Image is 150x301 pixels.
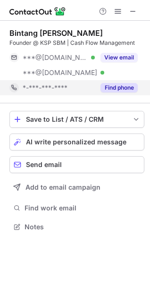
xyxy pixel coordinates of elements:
div: Founder @ KSP SBM | Cash Flow Management [9,39,144,47]
span: Send email [26,161,62,168]
div: Save to List / ATS / CRM [26,116,128,123]
button: Find work email [9,201,144,215]
button: Reveal Button [100,53,138,62]
span: Notes [25,223,141,231]
span: ***@[DOMAIN_NAME] [23,68,97,77]
button: save-profile-one-click [9,111,144,128]
img: ContactOut v5.3.10 [9,6,66,17]
button: Send email [9,156,144,173]
div: Bintang [PERSON_NAME] [9,28,103,38]
span: Add to email campaign [25,184,100,191]
span: Find work email [25,204,141,212]
button: AI write personalized message [9,134,144,150]
button: Reveal Button [100,83,138,92]
button: Notes [9,220,144,234]
span: AI write personalized message [26,138,126,146]
button: Add to email campaign [9,179,144,196]
span: ***@[DOMAIN_NAME] [23,53,88,62]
